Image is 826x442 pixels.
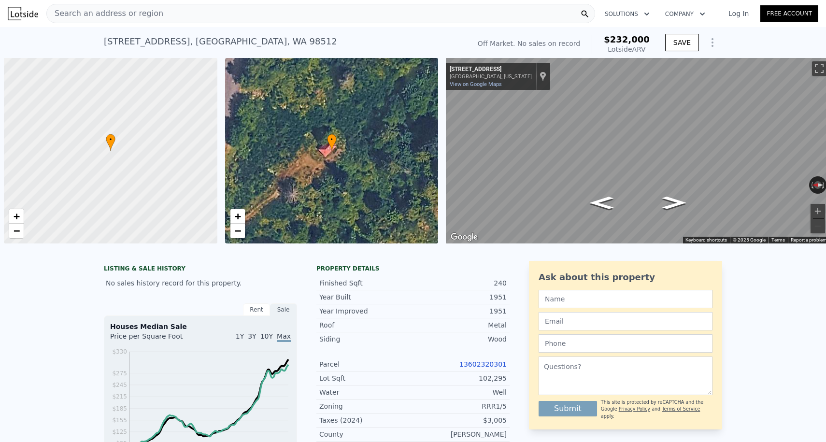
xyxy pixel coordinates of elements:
[652,194,696,212] path: Go South, Mima Rd SW
[657,5,713,23] button: Company
[539,401,597,416] button: Submit
[104,274,297,292] div: No sales history record for this property.
[106,134,115,151] div: •
[413,320,507,330] div: Metal
[260,332,273,340] span: 10Y
[236,332,244,340] span: 1Y
[112,393,127,400] tspan: $215
[112,370,127,377] tspan: $275
[413,387,507,397] div: Well
[319,320,413,330] div: Roof
[413,429,507,439] div: [PERSON_NAME]
[665,34,699,51] button: SAVE
[539,334,712,353] input: Phone
[450,66,532,73] div: [STREET_ADDRESS]
[112,417,127,424] tspan: $155
[234,225,241,237] span: −
[662,406,700,412] a: Terms of Service
[47,8,163,19] span: Search an address or region
[9,224,24,238] a: Zoom out
[450,81,502,87] a: View on Google Maps
[234,210,241,222] span: +
[580,194,624,212] path: Go North, Mima Rd SW
[243,303,270,316] div: Rent
[110,331,200,347] div: Price per Square Foot
[771,237,785,242] a: Terms (opens in new tab)
[760,5,818,22] a: Free Account
[248,332,256,340] span: 3Y
[319,387,413,397] div: Water
[413,373,507,383] div: 102,295
[316,265,510,272] div: Property details
[104,265,297,274] div: LISTING & SALE HISTORY
[811,204,825,218] button: Zoom in
[413,415,507,425] div: $3,005
[539,312,712,330] input: Email
[327,134,337,151] div: •
[106,135,115,144] span: •
[9,209,24,224] a: Zoom in
[619,406,650,412] a: Privacy Policy
[597,5,657,23] button: Solutions
[112,348,127,355] tspan: $330
[448,231,480,243] a: Open this area in Google Maps (opens a new window)
[601,399,712,420] div: This site is protected by reCAPTCHA and the Google and apply.
[319,334,413,344] div: Siding
[319,373,413,383] div: Lot Sqft
[811,219,825,233] button: Zoom out
[539,271,712,284] div: Ask about this property
[604,34,650,44] span: $232,000
[327,135,337,144] span: •
[413,334,507,344] div: Wood
[230,224,245,238] a: Zoom out
[413,292,507,302] div: 1951
[809,176,814,194] button: Rotate counterclockwise
[110,322,291,331] div: Houses Median Sale
[685,237,727,243] button: Keyboard shortcuts
[319,359,413,369] div: Parcel
[319,306,413,316] div: Year Improved
[459,360,507,368] a: 13602320301
[539,290,712,308] input: Name
[703,33,722,52] button: Show Options
[733,237,766,242] span: © 2025 Google
[540,71,546,82] a: Show location on map
[450,73,532,80] div: [GEOGRAPHIC_DATA], [US_STATE]
[717,9,760,18] a: Log In
[277,332,291,342] span: Max
[319,429,413,439] div: County
[319,278,413,288] div: Finished Sqft
[112,382,127,388] tspan: $245
[413,278,507,288] div: 240
[448,231,480,243] img: Google
[413,401,507,411] div: RRR1/5
[104,35,337,48] div: [STREET_ADDRESS] , [GEOGRAPHIC_DATA] , WA 98512
[604,44,650,54] div: Lotside ARV
[319,401,413,411] div: Zoning
[270,303,297,316] div: Sale
[319,415,413,425] div: Taxes (2024)
[112,405,127,412] tspan: $185
[8,7,38,20] img: Lotside
[478,39,580,48] div: Off Market. No sales on record
[319,292,413,302] div: Year Built
[112,428,127,435] tspan: $125
[14,210,20,222] span: +
[230,209,245,224] a: Zoom in
[14,225,20,237] span: −
[413,306,507,316] div: 1951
